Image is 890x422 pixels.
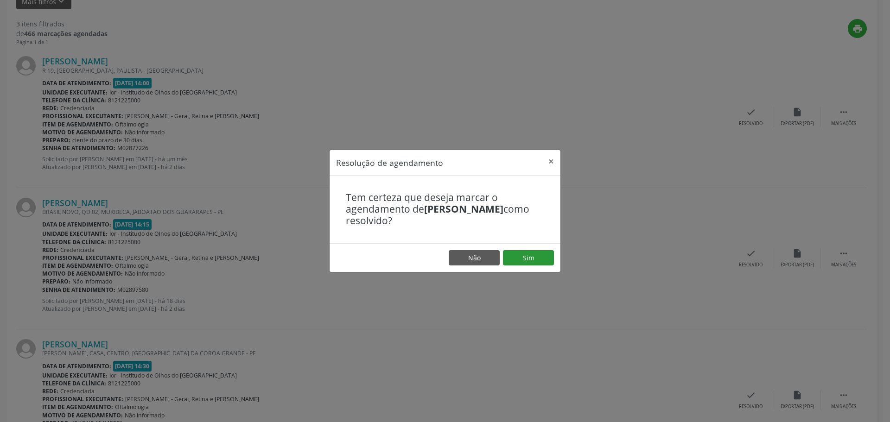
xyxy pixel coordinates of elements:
button: Sim [503,250,554,266]
button: Não [449,250,500,266]
button: Close [542,150,560,173]
h5: Resolução de agendamento [336,157,443,169]
b: [PERSON_NAME] [424,202,503,215]
h4: Tem certeza que deseja marcar o agendamento de como resolvido? [346,192,544,227]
